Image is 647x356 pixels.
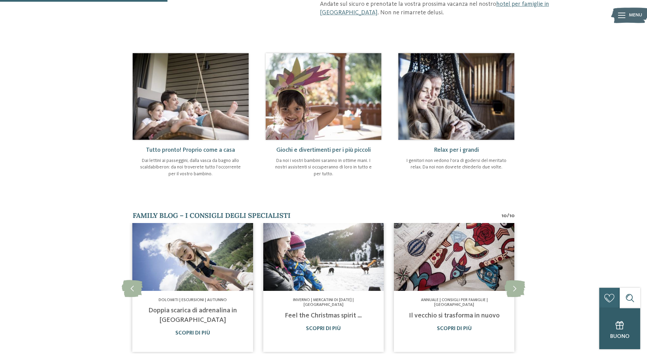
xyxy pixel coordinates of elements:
span: 10 [509,212,515,220]
img: Hotel per bambini in Trentino: giochi e avventure a volontà [398,53,514,140]
a: Buono [599,308,640,349]
span: 10 [501,212,507,220]
img: Hotel per bambini in Trentino: giochi e avventure a volontà [132,223,253,291]
span: Family Blog – i consigli degli specialisti [133,211,291,220]
a: Il vecchio si trasforma in nuovo [409,312,500,319]
p: Da noi i vostri bambini saranno in ottime mani. I nostri assistenti si occuperanno di loro in tut... [273,158,375,178]
a: Doppia scarica di adrenalina in [GEOGRAPHIC_DATA] [148,307,237,324]
a: Scopri di più [306,326,341,331]
span: Annuale | Consigli per famiglie | [GEOGRAPHIC_DATA] [421,298,488,307]
span: / [507,212,509,220]
img: Hotel per bambini in Trentino: giochi e avventure a volontà [394,223,514,291]
span: Relax per i grandi [434,147,479,153]
span: Giochi e divertimenti per i più piccoli [276,147,371,153]
span: Buono [610,334,630,339]
span: Dolomiti | Escursioni | Autunno [159,298,227,302]
img: Hotel per bambini in Trentino: giochi e avventure a volontà [263,223,384,291]
p: Dai lettini ai passeggini, dalla vasca da bagno allo scaldabiberon: da noi troverete tutto l’occo... [139,158,242,178]
a: Feel the Christmas spirit … [285,312,362,319]
a: Scopri di più [175,330,210,336]
span: Inverno | Mercatini di [DATE] | [GEOGRAPHIC_DATA] [293,298,354,307]
p: I genitori non vedono l’ora di godersi del meritato relax. Da noi non dovrete chiederlo due volte. [405,158,508,171]
span: Tutto pronto! Proprio come a casa [146,147,235,153]
img: Hotel per bambini in Trentino: giochi e avventure a volontà [133,53,249,140]
img: Hotel per bambini in Trentino: giochi e avventure a volontà [266,53,382,140]
a: Scopri di più [437,326,472,331]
